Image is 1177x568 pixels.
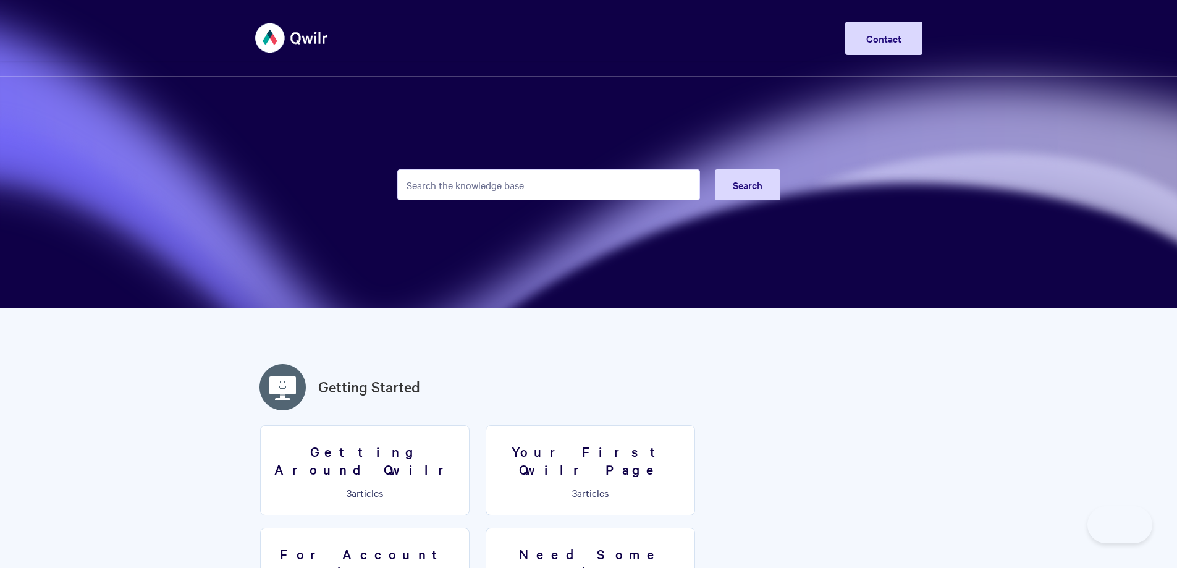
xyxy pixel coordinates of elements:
iframe: Toggle Customer Support [1087,506,1152,543]
a: Your First Qwilr Page 3articles [486,425,695,515]
a: Getting Started [318,376,420,398]
span: 3 [347,486,352,499]
input: Search the knowledge base [397,169,700,200]
p: articles [268,487,462,498]
span: 3 [572,486,577,499]
h3: Your First Qwilr Page [494,443,687,478]
a: Getting Around Qwilr 3articles [260,425,470,515]
span: Search [733,178,762,192]
a: Contact [845,22,922,55]
p: articles [494,487,687,498]
button: Search [715,169,780,200]
img: Qwilr Help Center [255,15,329,61]
h3: Getting Around Qwilr [268,443,462,478]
